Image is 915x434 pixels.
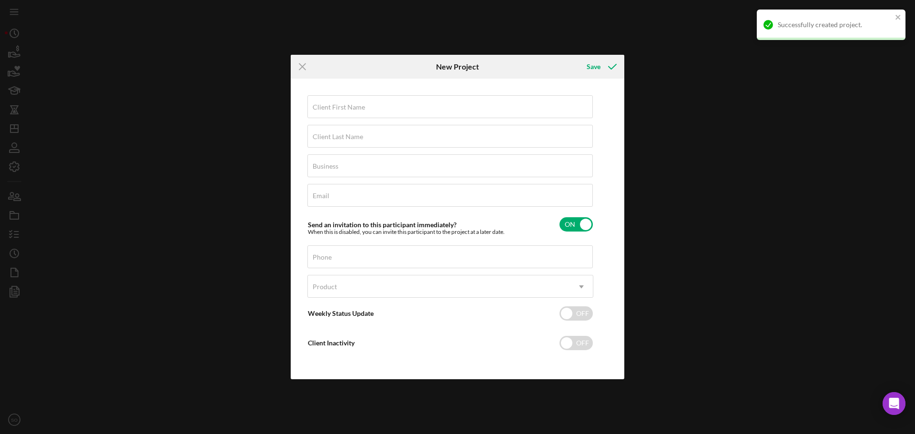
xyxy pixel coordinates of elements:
div: Product [313,283,337,291]
label: Phone [313,253,332,261]
label: Business [313,162,338,170]
button: close [895,13,902,22]
label: Weekly Status Update [308,309,374,317]
label: Send an invitation to this participant immediately? [308,221,457,229]
button: Save [577,57,624,76]
div: Open Intercom Messenger [883,392,905,415]
label: Client Inactivity [308,339,355,347]
label: Client Last Name [313,133,363,141]
div: Successfully created project. [778,21,892,29]
div: When this is disabled, you can invite this participant to the project at a later date. [308,229,505,235]
label: Email [313,192,329,200]
label: Client First Name [313,103,365,111]
h6: New Project [436,62,479,71]
div: Save [587,57,600,76]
